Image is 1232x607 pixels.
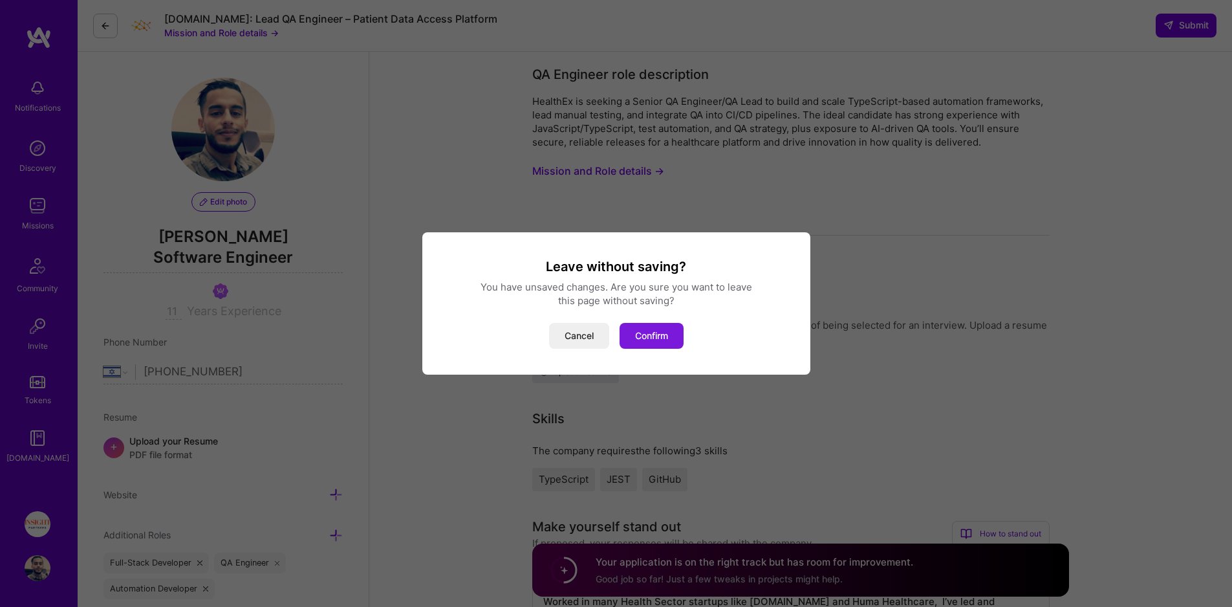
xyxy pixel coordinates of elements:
div: this page without saving? [438,294,795,307]
div: You have unsaved changes. Are you sure you want to leave [438,280,795,294]
div: modal [422,232,810,375]
button: Cancel [549,323,609,349]
button: Confirm [620,323,684,349]
h3: Leave without saving? [438,258,795,275]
